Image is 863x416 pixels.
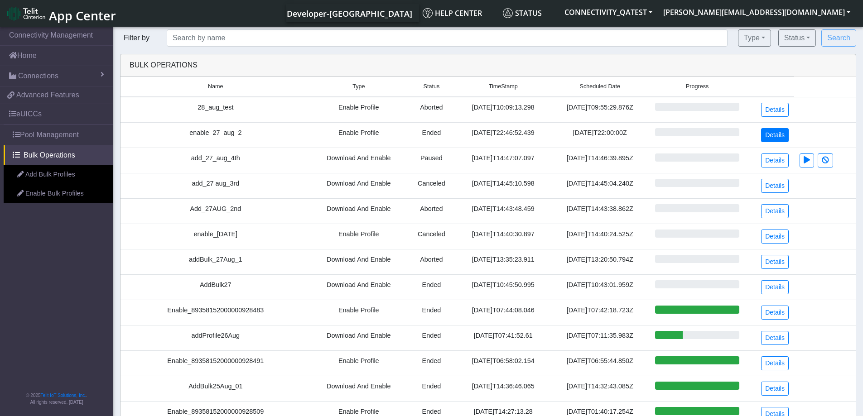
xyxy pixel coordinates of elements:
td: [DATE]T14:47:07.097 [456,148,550,173]
a: Details [761,382,789,396]
td: [DATE]T10:43:01.959Z [550,274,650,300]
td: add_27_aug_4th [121,148,311,173]
td: AddBulk27 [121,274,311,300]
span: TimeStamp [489,82,518,91]
td: [DATE]T09:55:29.876Z [550,97,650,123]
button: Type [738,29,771,47]
td: Ended [407,376,456,401]
a: Details [761,128,789,142]
td: Enable_89358152000000928491 [121,350,311,376]
td: [DATE]T14:45:04.240Z [550,173,650,198]
td: Enable_89358152000000928483 [121,300,311,325]
a: Help center [419,4,499,22]
span: Scheduled Date [579,82,620,91]
td: Download And Enable [311,148,407,173]
td: [DATE]T14:43:48.459 [456,198,550,224]
td: Canceled [407,224,456,249]
span: Developer-[GEOGRAPHIC_DATA] [287,8,412,19]
td: Add_27AUG_2nd [121,198,311,224]
td: Enable Profile [311,224,407,249]
td: [DATE]T07:44:08.046 [456,300,550,325]
span: Status [424,82,440,91]
td: enable_27_aug_2 [121,122,311,148]
td: Download And Enable [311,249,407,274]
td: 28_aug_test [121,97,311,123]
td: Enable Profile [311,350,407,376]
img: knowledge.svg [423,8,433,18]
td: [DATE]T14:46:39.895Z [550,148,650,173]
span: Bulk Operations [24,150,75,161]
button: Status [778,29,816,47]
td: [DATE]T14:43:38.862Z [550,198,650,224]
td: Download And Enable [311,173,407,198]
span: Filter by [120,34,153,42]
td: Download And Enable [311,274,407,300]
a: Your current platform instance [286,4,412,22]
td: [DATE]T07:11:35.983Z [550,325,650,350]
a: Bulk Operations [4,145,113,165]
td: [DATE]T14:32:43.085Z [550,376,650,401]
a: Details [761,153,789,167]
td: [DATE]T07:41:52.61 [456,325,550,350]
span: Name [208,82,223,91]
td: [DATE]T14:36:46.065 [456,376,550,401]
td: addProfile26Aug [121,325,311,350]
td: Aborted [407,97,456,123]
td: [DATE]T06:55:44.850Z [550,350,650,376]
td: Ended [407,122,456,148]
a: Enable Bulk Profiles [4,184,113,203]
button: CONNECTIVITY_QATEST [559,4,658,20]
td: Ended [407,325,456,350]
a: Details [761,179,789,193]
a: Details [761,306,789,320]
img: logo-telit-cinterion-gw-new.png [7,6,45,21]
a: Add Bulk Profiles [4,165,113,184]
td: [DATE]T22:00:00Z [550,122,650,148]
a: Details [761,331,789,345]
td: [DATE]T10:09:13.298 [456,97,550,123]
a: Details [761,204,789,218]
span: Status [503,8,542,18]
td: Enable Profile [311,300,407,325]
span: Progress [686,82,709,91]
div: Bulk Operations [123,60,853,71]
a: Details [761,255,789,269]
td: [DATE]T14:40:30.897 [456,224,550,249]
td: [DATE]T13:20:50.794Z [550,249,650,274]
button: [PERSON_NAME][EMAIL_ADDRESS][DOMAIN_NAME] [658,4,856,20]
td: Download And Enable [311,198,407,224]
td: [DATE]T06:58:02.154 [456,350,550,376]
a: Telit IoT Solutions, Inc. [41,393,86,398]
td: [DATE]T13:35:23.911 [456,249,550,274]
a: App Center [7,4,115,23]
td: Enable Profile [311,122,407,148]
td: Download And Enable [311,376,407,401]
a: Details [761,280,789,294]
td: Enable Profile [311,97,407,123]
td: Ended [407,350,456,376]
input: Search by name [167,29,728,47]
button: Search [821,29,856,47]
td: [DATE]T14:40:24.525Z [550,224,650,249]
td: Ended [407,300,456,325]
td: [DATE]T14:45:10.598 [456,173,550,198]
td: Canceled [407,173,456,198]
td: Download And Enable [311,325,407,350]
td: Aborted [407,198,456,224]
td: Ended [407,274,456,300]
a: Details [761,230,789,244]
span: Type [352,82,365,91]
td: Aborted [407,249,456,274]
span: App Center [49,7,116,24]
a: Details [761,356,789,370]
a: Pool Management [4,125,113,145]
a: Details [761,103,789,117]
td: [DATE]T22:46:52.439 [456,122,550,148]
img: status.svg [503,8,513,18]
td: addBulk_27Aug_1 [121,249,311,274]
span: Advanced Features [16,90,79,100]
td: [DATE]T10:45:50.995 [456,274,550,300]
td: [DATE]T07:42:18.723Z [550,300,650,325]
a: Status [499,4,559,22]
td: add_27 aug_3rd [121,173,311,198]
